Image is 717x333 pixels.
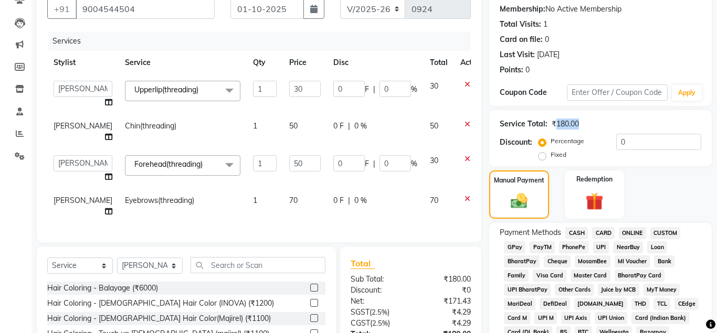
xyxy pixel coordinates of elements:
span: Master Card [571,270,610,282]
div: Services [48,31,479,51]
span: PayTM [530,241,555,253]
div: Hair Coloring - [DEMOGRAPHIC_DATA] Hair Color(Majirel) (₹1100) [47,313,271,324]
th: Disc [327,51,424,74]
span: Bank [654,255,674,267]
span: Card M [504,312,530,324]
th: Service [119,51,247,74]
span: % [411,84,417,95]
div: Total Visits: [500,19,541,30]
span: THD [631,298,650,310]
th: Total [424,51,454,74]
span: UPI [593,241,609,253]
span: Card (Indian Bank) [631,312,689,324]
div: Net: [343,296,411,307]
span: 30 [430,156,438,165]
label: Percentage [551,136,584,146]
span: | [348,195,350,206]
div: Service Total: [500,119,547,130]
span: % [411,158,417,169]
span: 1 [253,121,257,131]
button: Apply [672,85,702,101]
span: 70 [289,196,298,205]
div: No Active Membership [500,4,701,15]
span: [DOMAIN_NAME] [574,298,627,310]
div: Card on file: [500,34,543,45]
div: Coupon Code [500,87,567,98]
span: CUSTOM [650,227,681,239]
span: 0 F [333,195,344,206]
label: Redemption [576,175,613,184]
a: x [198,85,203,94]
span: Loan [647,241,667,253]
span: Eyebrows(threading) [125,196,194,205]
span: | [373,84,375,95]
span: TCL [653,298,670,310]
span: CGST [351,318,370,328]
span: SGST [351,307,370,317]
div: ( ) [343,318,411,329]
span: Visa Card [533,270,566,282]
span: Other Cards [555,284,594,296]
span: [PERSON_NAME] [54,196,112,205]
span: 1 [253,196,257,205]
span: 0 % [354,195,367,206]
span: CARD [592,227,615,239]
input: Search or Scan [191,257,325,273]
span: MI Voucher [615,255,650,267]
img: _cash.svg [505,191,533,211]
div: ₹4.29 [411,318,479,329]
span: CEdge [674,298,699,310]
span: | [348,121,350,132]
th: Stylist [47,51,119,74]
span: UPI M [534,312,557,324]
span: F [365,158,369,169]
label: Fixed [551,150,566,159]
div: ₹4.29 [411,307,479,318]
div: ₹180.00 [552,119,579,130]
img: _gift.svg [580,190,609,212]
span: 30 [430,81,438,91]
span: 2.5% [372,308,387,316]
span: 70 [430,196,438,205]
span: CASH [565,227,588,239]
span: BharatPay Card [615,270,665,282]
div: 0 [525,65,530,76]
span: 2.5% [372,319,388,327]
span: DefiDeal [540,298,570,310]
span: [PERSON_NAME] [54,121,112,131]
div: ₹171.43 [411,296,479,307]
div: ₹180.00 [411,274,479,285]
span: | [373,158,375,169]
span: Forehead(threading) [134,159,203,169]
div: 1 [543,19,547,30]
label: Manual Payment [494,176,544,185]
span: Family [504,270,529,282]
span: 0 F [333,121,344,132]
th: Qty [247,51,283,74]
div: Hair Coloring - Balayage (₹6000) [47,283,158,294]
div: 0 [545,34,549,45]
span: 50 [430,121,438,131]
span: UPI BharatPay [504,284,551,296]
span: UPI Axis [561,312,591,324]
div: Points: [500,65,523,76]
div: Sub Total: [343,274,411,285]
input: Enter Offer / Coupon Code [567,84,668,101]
span: 50 [289,121,298,131]
span: Chin(threading) [125,121,176,131]
span: Total [351,258,375,269]
span: BharatPay [504,255,540,267]
div: Hair Coloring - [DEMOGRAPHIC_DATA] Hair Color (INOVA) (₹1200) [47,298,274,309]
span: UPI Union [595,312,628,324]
th: Price [283,51,327,74]
div: Last Visit: [500,49,535,60]
div: [DATE] [537,49,560,60]
span: MosamBee [575,255,610,267]
span: NearBuy [613,241,643,253]
span: 0 % [354,121,367,132]
th: Action [454,51,489,74]
span: F [365,84,369,95]
span: PhonePe [559,241,589,253]
div: Discount: [343,285,411,296]
a: x [203,159,207,169]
